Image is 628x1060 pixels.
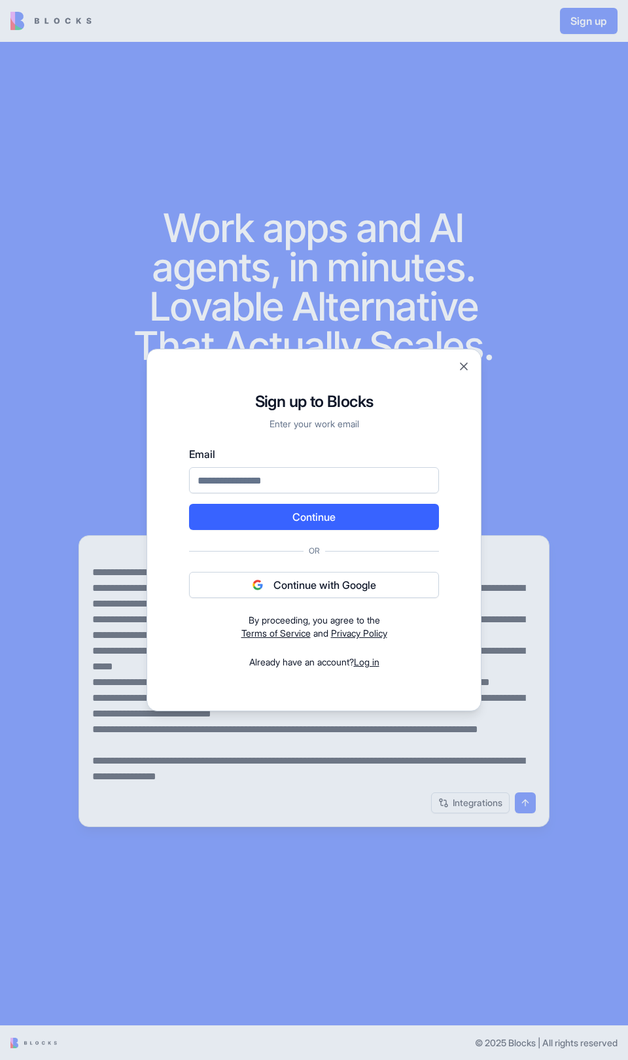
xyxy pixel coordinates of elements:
a: Log in [354,656,379,667]
p: Enter your work email [189,417,439,431]
button: Close [457,360,470,373]
div: and [189,614,439,640]
button: Continue with Google [189,572,439,598]
h1: Sign up to Blocks [189,391,439,412]
div: By proceeding, you agree to the [189,614,439,627]
label: Email [189,446,439,462]
a: Privacy Policy [331,627,387,639]
img: google logo [253,580,263,590]
a: Terms of Service [241,627,311,639]
div: Already have an account? [189,656,439,669]
button: Continue [189,504,439,530]
span: Or [304,546,325,556]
